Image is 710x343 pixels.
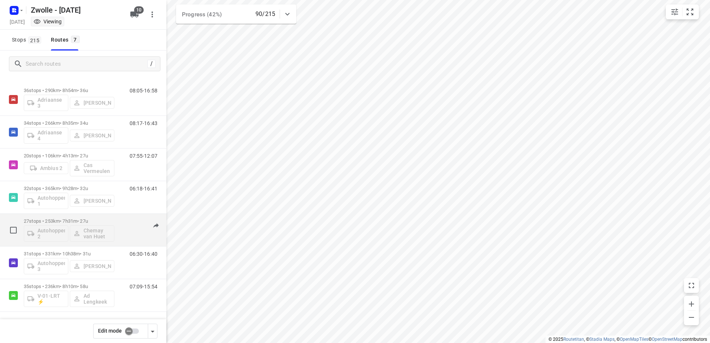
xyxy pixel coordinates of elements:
a: OpenMapTiles [620,337,648,342]
p: 31 stops • 331km • 10h38m • 31u [24,251,114,257]
div: Viewing [33,18,62,25]
div: Progress (42%)90/215 [176,4,296,24]
div: Driver app settings [148,326,157,336]
input: Search routes [26,58,147,70]
a: Routetitan [563,337,584,342]
a: OpenStreetMap [652,337,683,342]
li: © 2025 , © , © © contributors [548,337,707,342]
p: 20 stops • 106km • 4h13m • 27u [24,153,114,159]
div: Routes [51,35,82,45]
span: Progress (42%) [182,11,222,18]
span: 7 [71,36,80,43]
p: 07:55-12:07 [130,153,157,159]
button: Send to driver [149,218,163,233]
p: 34 stops • 266km • 8h35m • 34u [24,120,114,126]
span: Edit mode [98,328,122,334]
p: 08:17-16:43 [130,120,157,126]
span: Select [6,223,21,238]
p: 35 stops • 236km • 8h10m • 58u [24,284,114,289]
div: small contained button group [666,4,699,19]
p: 36 stops • 290km • 8h54m • 36u [24,88,114,93]
p: 90/215 [255,10,275,19]
button: Map settings [667,4,682,19]
div: / [147,60,156,68]
p: 07:09-15:54 [130,284,157,290]
span: Stops [12,35,43,45]
a: Stadia Maps [589,337,615,342]
p: 27 stops • 253km • 7h31m • 27u [24,218,114,224]
p: 06:30-16:40 [130,251,157,257]
p: 08:05-16:58 [130,88,157,94]
button: 10 [127,7,142,22]
span: 10 [134,6,144,14]
p: 06:18-16:41 [130,186,157,192]
p: 32 stops • 365km • 9h28m • 32u [24,186,114,191]
span: 215 [28,36,41,44]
